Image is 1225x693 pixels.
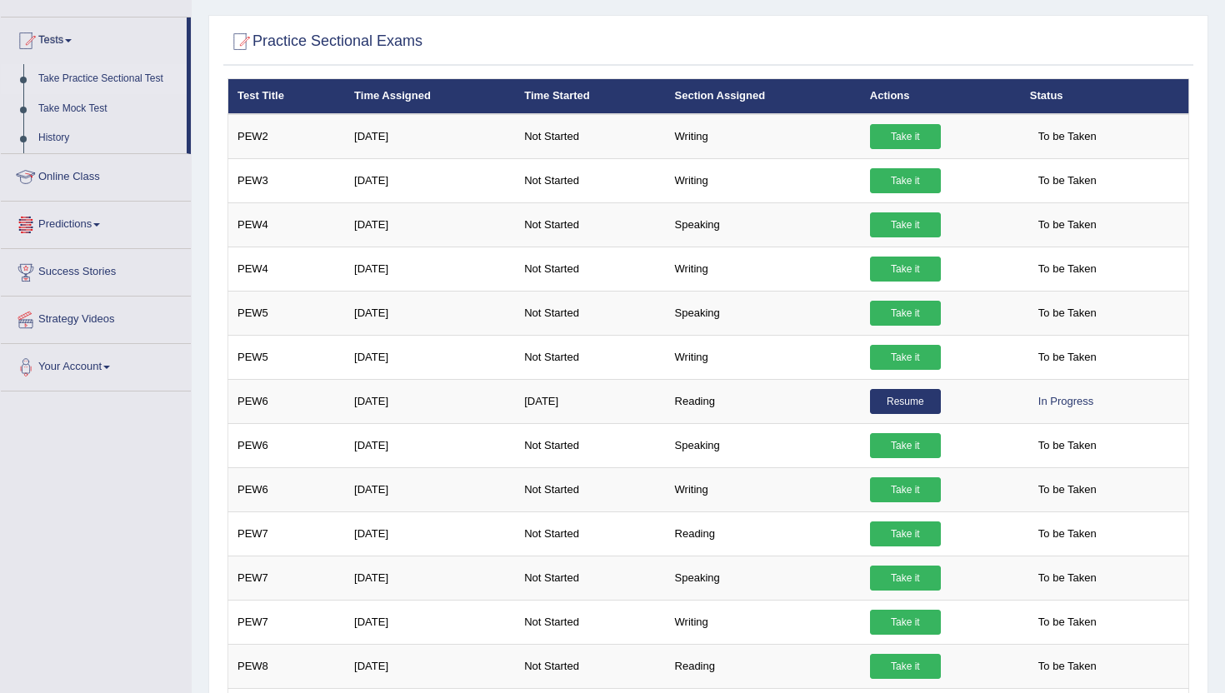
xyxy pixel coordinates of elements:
td: [DATE] [345,644,515,688]
td: Not Started [515,423,665,467]
a: Resume [870,389,941,414]
td: Speaking [666,423,861,467]
th: Actions [861,79,1021,114]
td: PEW7 [228,511,346,556]
td: PEW8 [228,644,346,688]
td: Not Started [515,600,665,644]
td: [DATE] [515,379,665,423]
td: PEW3 [228,158,346,202]
span: To be Taken [1030,257,1105,282]
td: [DATE] [345,467,515,511]
span: To be Taken [1030,477,1105,502]
a: Strategy Videos [1,297,191,338]
a: Take it [870,610,941,635]
div: In Progress [1030,389,1102,414]
span: To be Taken [1030,654,1105,679]
a: Take Practice Sectional Test [31,64,187,94]
td: Writing [666,467,861,511]
td: PEW7 [228,600,346,644]
th: Section Assigned [666,79,861,114]
td: Not Started [515,158,665,202]
a: Take it [870,566,941,591]
span: To be Taken [1030,521,1105,546]
span: To be Taken [1030,124,1105,149]
a: Take it [870,654,941,679]
td: [DATE] [345,247,515,291]
a: Take it [870,345,941,370]
td: Speaking [666,291,861,335]
span: To be Taken [1030,212,1105,237]
td: PEW4 [228,247,346,291]
td: Not Started [515,511,665,556]
span: To be Taken [1030,433,1105,458]
td: PEW5 [228,335,346,379]
td: Not Started [515,202,665,247]
span: To be Taken [1030,345,1105,370]
td: Not Started [515,114,665,159]
td: PEW6 [228,379,346,423]
h2: Practice Sectional Exams [227,29,422,54]
td: Writing [666,158,861,202]
a: Online Class [1,154,191,196]
span: To be Taken [1030,301,1105,326]
td: PEW6 [228,467,346,511]
span: To be Taken [1030,566,1105,591]
a: Take it [870,257,941,282]
td: Not Started [515,247,665,291]
td: Writing [666,335,861,379]
a: Success Stories [1,249,191,291]
span: To be Taken [1030,168,1105,193]
td: Not Started [515,556,665,600]
th: Test Title [228,79,346,114]
td: [DATE] [345,556,515,600]
td: [DATE] [345,335,515,379]
a: Take it [870,168,941,193]
td: [DATE] [345,511,515,556]
td: [DATE] [345,423,515,467]
th: Time Assigned [345,79,515,114]
a: Take it [870,521,941,546]
a: Predictions [1,202,191,243]
td: Not Started [515,467,665,511]
td: Speaking [666,556,861,600]
td: [DATE] [345,202,515,247]
a: Take Mock Test [31,94,187,124]
td: PEW7 [228,556,346,600]
a: Take it [870,433,941,458]
td: PEW2 [228,114,346,159]
th: Status [1021,79,1189,114]
td: Speaking [666,202,861,247]
th: Time Started [515,79,665,114]
td: Writing [666,114,861,159]
td: [DATE] [345,291,515,335]
a: Take it [870,212,941,237]
td: [DATE] [345,600,515,644]
td: Not Started [515,291,665,335]
td: [DATE] [345,379,515,423]
td: Reading [666,644,861,688]
td: Not Started [515,644,665,688]
td: Not Started [515,335,665,379]
td: Writing [666,247,861,291]
span: To be Taken [1030,610,1105,635]
a: Take it [870,301,941,326]
td: PEW4 [228,202,346,247]
a: Tests [1,17,187,59]
td: PEW6 [228,423,346,467]
a: Your Account [1,344,191,386]
td: Reading [666,511,861,556]
a: History [31,123,187,153]
td: [DATE] [345,114,515,159]
td: Reading [666,379,861,423]
td: Writing [666,600,861,644]
td: [DATE] [345,158,515,202]
a: Take it [870,477,941,502]
td: PEW5 [228,291,346,335]
a: Take it [870,124,941,149]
